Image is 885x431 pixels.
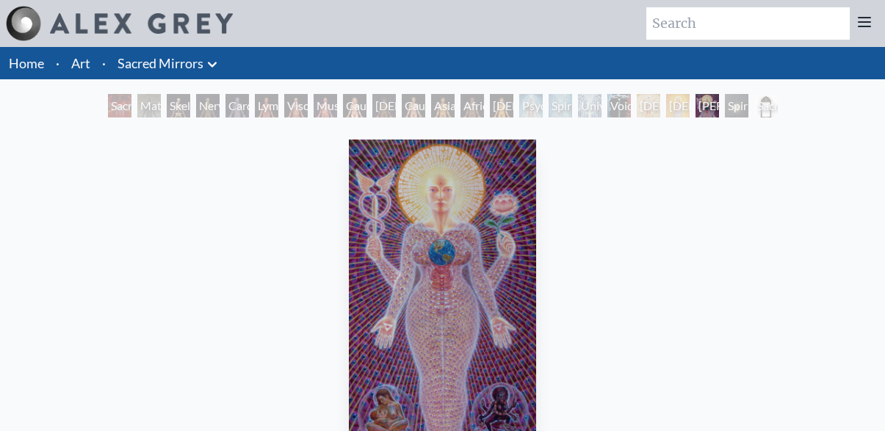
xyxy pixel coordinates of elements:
div: [PERSON_NAME] [696,94,719,117]
div: Spiritual Energy System [549,94,572,117]
div: Spiritual World [725,94,748,117]
div: Void Clear Light [607,94,631,117]
li: · [96,47,112,79]
div: Nervous System [196,94,220,117]
div: [DEMOGRAPHIC_DATA] [637,94,660,117]
div: Caucasian Woman [343,94,366,117]
div: Muscle System [314,94,337,117]
div: African Man [460,94,484,117]
div: Sacred Mirrors Room, [GEOGRAPHIC_DATA] [108,94,131,117]
div: Lymphatic System [255,94,278,117]
div: Asian Man [431,94,455,117]
div: [DEMOGRAPHIC_DATA] Woman [372,94,396,117]
div: Psychic Energy System [519,94,543,117]
div: [DEMOGRAPHIC_DATA] Woman [490,94,513,117]
div: Caucasian Man [402,94,425,117]
a: Art [71,53,90,73]
div: Cardiovascular System [225,94,249,117]
div: [DEMOGRAPHIC_DATA] [666,94,690,117]
div: Material World [137,94,161,117]
div: Skeletal System [167,94,190,117]
div: Viscera [284,94,308,117]
div: Sacred Mirrors Frame [754,94,778,117]
div: Universal Mind Lattice [578,94,602,117]
a: Sacred Mirrors [118,53,203,73]
li: · [50,47,65,79]
input: Search [646,7,850,40]
a: Home [9,55,44,71]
